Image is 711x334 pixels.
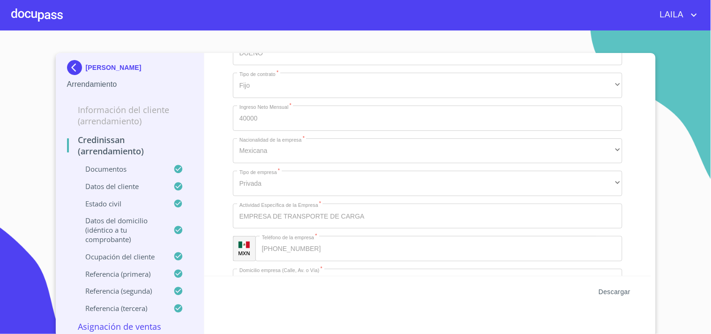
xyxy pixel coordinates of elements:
p: Referencia (primera) [67,269,174,279]
div: Mexicana [233,138,622,164]
img: Docupass spot blue [67,60,86,75]
p: Asignación de Ventas [67,321,193,332]
p: Datos del domicilio (idéntico a tu comprobante) [67,216,174,244]
p: Estado civil [67,199,174,208]
p: Documentos [67,164,174,174]
p: Datos del cliente [67,182,174,191]
p: Referencia (segunda) [67,286,174,296]
p: [PERSON_NAME] [86,64,142,71]
p: Credinissan (Arrendamiento) [67,134,193,157]
div: Fijo [233,73,622,98]
span: Descargar [599,286,630,298]
button: account of current user [653,8,700,23]
span: LAILA [653,8,689,23]
p: Ocupación del Cliente [67,252,174,261]
div: Privada [233,171,622,196]
p: Arrendamiento [67,79,193,90]
p: Referencia (tercera) [67,304,174,313]
img: R93DlvwvvjP9fbrDwZeCRYBHk45OWMq+AAOlFVsxT89f82nwPLnD58IP7+ANJEaWYhP0Tx8kkA0WlQMPQsAAgwAOmBj20AXj6... [239,242,250,248]
div: [PERSON_NAME] [67,60,193,79]
p: Información del cliente (Arrendamiento) [67,104,193,127]
p: MXN [239,250,251,257]
button: Descargar [595,283,634,301]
